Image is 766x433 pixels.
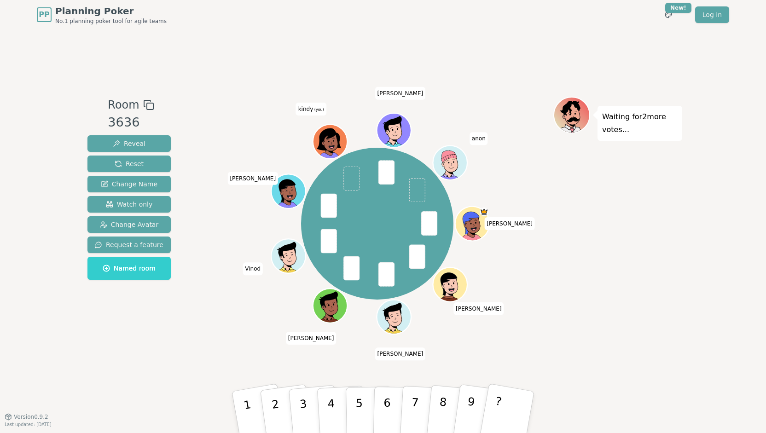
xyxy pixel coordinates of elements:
button: Named room [87,257,171,280]
span: Click to change your name [296,103,326,115]
span: Version 0.9.2 [14,413,48,421]
span: Named room [103,264,156,273]
span: Click to change your name [453,302,504,315]
span: PP [39,9,49,20]
span: Planning Poker [55,5,167,17]
p: Waiting for 2 more votes... [602,110,678,136]
span: Change Name [101,179,157,189]
button: New! [660,6,677,23]
span: Last updated: [DATE] [5,422,52,427]
div: 3636 [108,113,154,132]
button: Reset [87,156,171,172]
a: Log in [695,6,729,23]
span: No.1 planning poker tool for agile teams [55,17,167,25]
span: Request a feature [95,240,163,249]
span: Click to change your name [375,87,426,99]
span: Change Avatar [100,220,159,229]
button: Request a feature [87,237,171,253]
span: (you) [313,108,324,112]
button: Watch only [87,196,171,213]
span: Click to change your name [470,132,488,145]
button: Change Avatar [87,216,171,233]
button: Change Name [87,176,171,192]
span: Watch only [106,200,153,209]
div: New! [665,3,691,13]
span: Click to change your name [243,262,263,275]
span: Natasha is the host [480,208,488,216]
span: Click to change your name [286,332,337,345]
span: Room [108,97,139,113]
span: Reset [115,159,144,168]
button: Click to change your avatar [314,125,346,157]
a: PPPlanning PokerNo.1 planning poker tool for agile teams [37,5,167,25]
button: Reveal [87,135,171,152]
span: Click to change your name [375,347,426,360]
span: Click to change your name [227,172,278,185]
span: Click to change your name [484,217,535,230]
span: Reveal [113,139,145,148]
button: Version0.9.2 [5,413,48,421]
